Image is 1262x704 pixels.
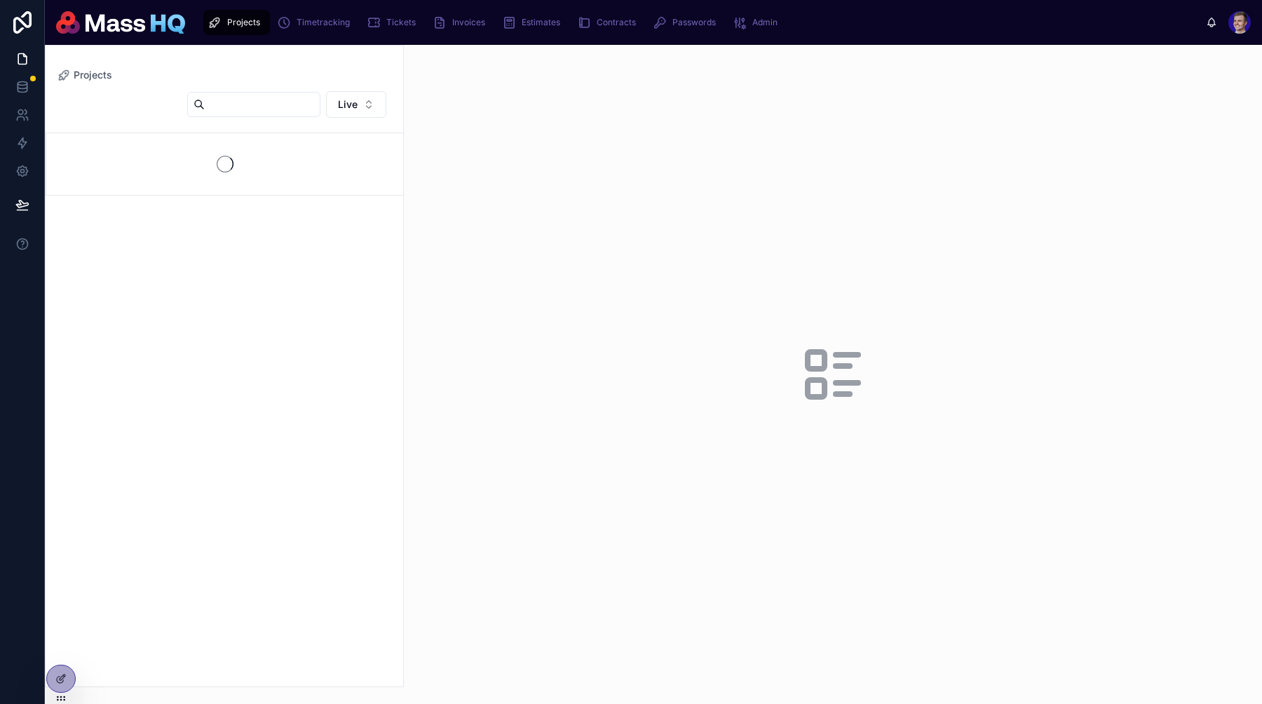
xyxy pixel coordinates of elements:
[522,17,560,28] span: Estimates
[573,10,646,35] a: Contracts
[74,68,112,82] span: Projects
[338,97,358,111] span: Live
[227,17,260,28] span: Projects
[203,10,270,35] a: Projects
[752,17,778,28] span: Admin
[386,17,416,28] span: Tickets
[498,10,570,35] a: Estimates
[362,10,426,35] a: Tickets
[728,10,787,35] a: Admin
[326,91,386,118] button: Select Button
[597,17,636,28] span: Contracts
[196,7,1206,38] div: scrollable content
[649,10,726,35] a: Passwords
[273,10,360,35] a: Timetracking
[56,11,185,34] img: App logo
[428,10,495,35] a: Invoices
[452,17,485,28] span: Invoices
[672,17,716,28] span: Passwords
[297,17,350,28] span: Timetracking
[57,68,112,82] a: Projects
